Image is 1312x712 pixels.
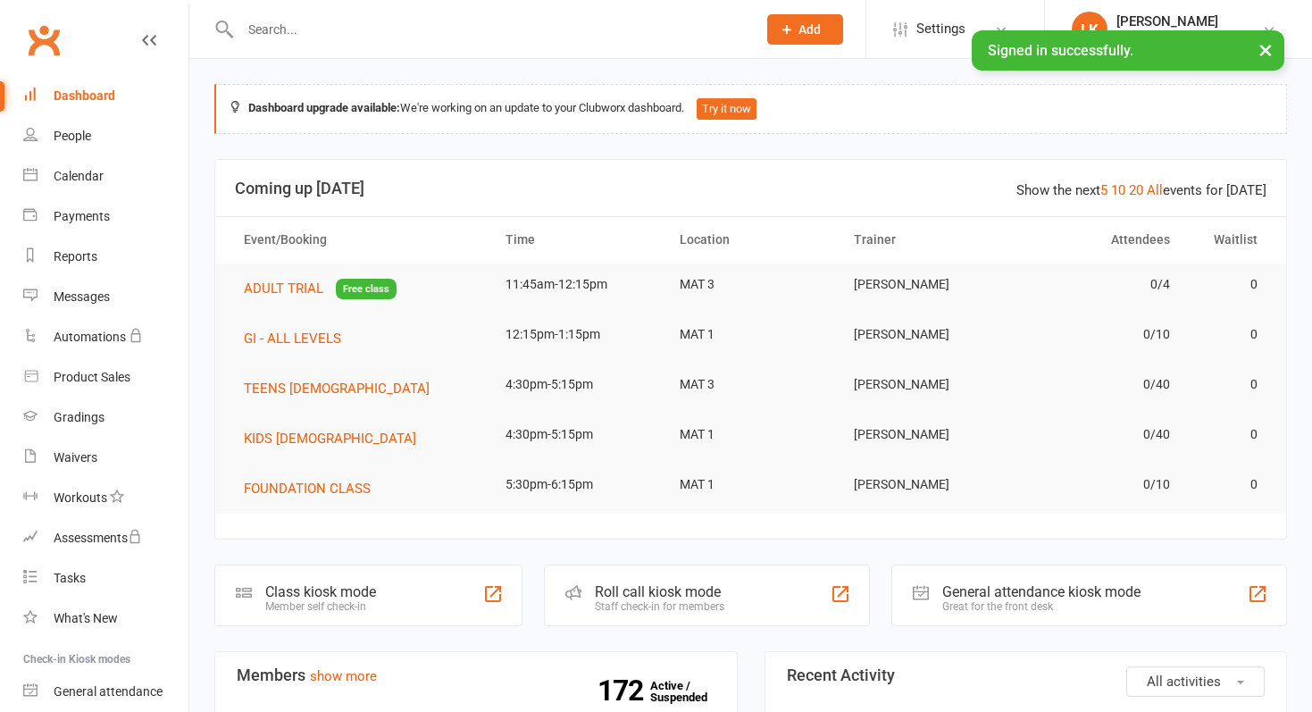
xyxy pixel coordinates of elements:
span: All activities [1147,674,1221,690]
a: Reports [23,237,188,277]
div: Product Sales [54,370,130,384]
div: Member self check-in [265,600,376,613]
td: MAT 1 [664,464,838,506]
div: Calendar [54,169,104,183]
strong: 172 [598,677,650,704]
a: Product Sales [23,357,188,398]
td: MAT 1 [664,314,838,356]
div: LK [1072,12,1107,47]
span: KIDS [DEMOGRAPHIC_DATA] [244,431,416,447]
h3: Recent Activity [787,666,1266,684]
button: TEENS [DEMOGRAPHIC_DATA] [244,378,442,399]
div: Show the next events for [DATE] [1016,180,1266,201]
td: 0 [1186,414,1274,456]
td: 12:15pm-1:15pm [489,314,664,356]
button: GI - ALL LEVELS [244,328,354,349]
h3: Members [237,666,715,684]
div: Reports [54,249,97,264]
td: [PERSON_NAME] [838,364,1012,406]
div: [PERSON_NAME] [1116,13,1253,29]
a: Assessments [23,518,188,558]
a: Gradings [23,398,188,438]
th: Trainer [838,217,1012,263]
td: [PERSON_NAME] [838,414,1012,456]
td: 0 [1186,314,1274,356]
span: Signed in successfully. [988,42,1133,59]
a: 20 [1129,182,1143,198]
input: Search... [235,17,744,42]
a: Dashboard [23,76,188,116]
td: 4:30pm-5:15pm [489,414,664,456]
button: Try it now [697,98,756,120]
th: Waitlist [1186,217,1274,263]
a: show more [310,668,377,684]
td: 0/10 [1012,464,1186,506]
td: 4:30pm-5:15pm [489,364,664,406]
div: Class kiosk mode [265,583,376,600]
a: All [1147,182,1163,198]
button: KIDS [DEMOGRAPHIC_DATA] [244,428,429,449]
div: General attendance kiosk mode [942,583,1141,600]
td: 0/40 [1012,364,1186,406]
div: Tasks [54,571,86,585]
span: TEENS [DEMOGRAPHIC_DATA] [244,381,430,397]
a: What's New [23,599,188,639]
div: Great for the front desk [942,600,1141,613]
div: Workouts [54,490,107,505]
td: 0 [1186,464,1274,506]
td: 0 [1186,264,1274,306]
td: [PERSON_NAME] [838,314,1012,356]
button: FOUNDATION CLASS [244,478,383,499]
div: Waivers [54,450,97,465]
div: Dashboard [54,88,115,103]
a: Automations [23,317,188,357]
a: Payments [23,197,188,237]
a: Tasks [23,558,188,599]
div: Gradings [54,410,104,424]
div: Payments [54,209,110,223]
div: Staff check-in for members [595,600,724,613]
button: ADULT TRIALFree class [244,278,397,300]
strong: Dashboard upgrade available: [248,101,400,114]
th: Event/Booking [228,217,489,263]
td: MAT 1 [664,414,838,456]
div: Automations [54,330,126,344]
td: 0/10 [1012,314,1186,356]
span: Free class [336,279,397,299]
a: 5 [1100,182,1107,198]
div: Roll call kiosk mode [595,583,724,600]
span: Settings [916,9,965,49]
div: Assessments [54,531,142,545]
span: Add [798,22,821,37]
a: People [23,116,188,156]
a: Workouts [23,478,188,518]
a: Calendar [23,156,188,197]
td: 0/40 [1012,414,1186,456]
td: [PERSON_NAME] [838,264,1012,306]
td: 5:30pm-6:15pm [489,464,664,506]
td: MAT 3 [664,264,838,306]
td: 0 [1186,364,1274,406]
span: ADULT TRIAL [244,281,323,297]
div: What's New [54,611,118,625]
span: FOUNDATION CLASS [244,481,371,497]
div: Wise Martial Arts Pty Ltd [1116,29,1253,46]
th: Location [664,217,838,263]
a: Waivers [23,438,188,478]
td: 11:45am-12:15pm [489,264,664,306]
span: GI - ALL LEVELS [244,331,341,347]
button: × [1249,30,1282,69]
td: [PERSON_NAME] [838,464,1012,506]
a: Clubworx [21,18,66,63]
button: Add [767,14,843,45]
th: Time [489,217,664,263]
a: Messages [23,277,188,317]
button: All activities [1126,666,1265,697]
div: General attendance [54,684,163,699]
div: We're working on an update to your Clubworx dashboard. [214,84,1287,134]
div: People [54,129,91,143]
td: MAT 3 [664,364,838,406]
div: Messages [54,289,110,304]
th: Attendees [1012,217,1186,263]
a: 10 [1111,182,1125,198]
